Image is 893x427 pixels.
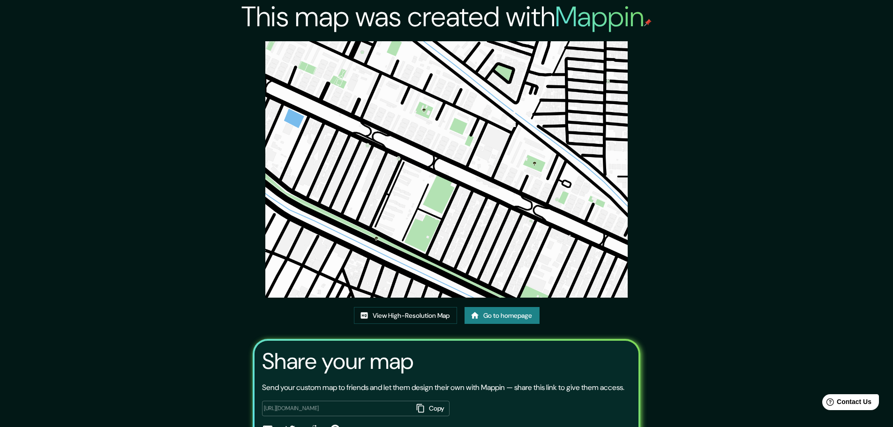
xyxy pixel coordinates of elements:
[262,348,413,375] h3: Share your map
[354,307,457,324] a: View High-Resolution Map
[810,390,883,417] iframe: Help widget launcher
[465,307,540,324] a: Go to homepage
[413,401,450,416] button: Copy
[644,19,652,26] img: mappin-pin
[265,41,628,298] img: created-map
[262,382,624,393] p: Send your custom map to friends and let them design their own with Mappin — share this link to gi...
